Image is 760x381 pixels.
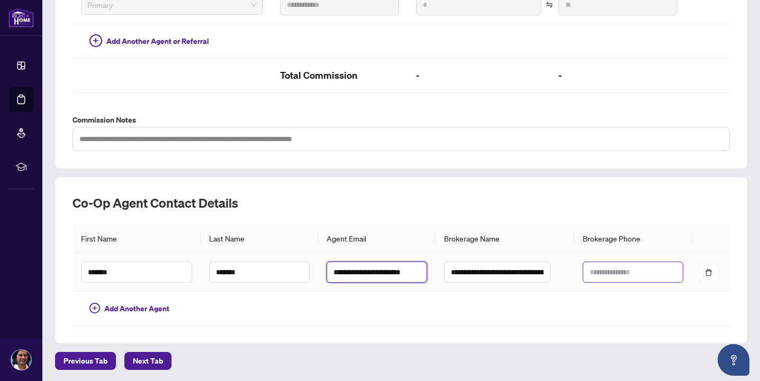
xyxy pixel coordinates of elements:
span: plus-circle [89,303,100,313]
span: plus-circle [89,34,102,47]
img: logo [8,8,34,27]
span: Add Another Agent [104,303,169,314]
th: Agent Email [318,224,436,253]
h2: Total Commission [280,67,399,84]
h2: Co-op Agent Contact Details [73,194,730,211]
label: Commission Notes [73,114,730,126]
button: Add Another Agent [81,300,178,317]
span: Next Tab [133,352,163,369]
th: First Name [73,224,201,253]
th: Last Name [201,224,318,253]
span: swap [546,1,553,8]
img: Profile Icon [11,350,31,370]
button: Next Tab [124,352,171,370]
button: Add Another Agent or Referral [81,33,218,50]
span: Previous Tab [64,352,107,369]
h2: - [416,67,542,84]
th: Brokerage Name [436,224,574,253]
span: Add Another Agent or Referral [106,35,209,47]
button: Previous Tab [55,352,116,370]
button: Open asap [718,344,749,376]
th: Brokerage Phone [574,224,692,253]
h2: - [558,67,677,84]
span: delete [705,269,712,276]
